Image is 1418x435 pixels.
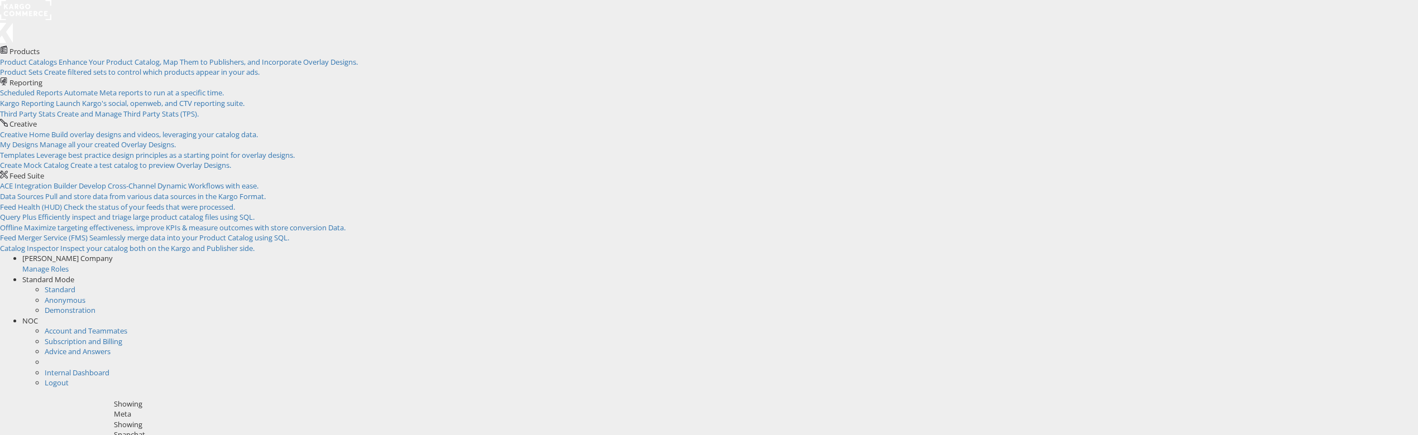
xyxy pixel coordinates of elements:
a: Manage Roles [22,264,69,274]
a: Anonymous [45,295,85,305]
a: Subscription and Billing [45,336,122,346]
span: Manage all your created Overlay Designs. [40,139,176,149]
a: Demonstration [45,305,95,315]
div: Showing [114,419,1410,430]
a: Account and Teammates [45,326,127,336]
a: Logout [45,378,69,388]
span: Creative [9,119,37,129]
span: Develop Cross-Channel Dynamic Workflows with ease. [79,181,258,191]
span: Create a test catalog to preview Overlay Designs. [70,160,231,170]
span: [PERSON_NAME] Company [22,253,113,263]
span: Efficiently inspect and triage large product catalog files using SQL. [38,212,255,222]
span: Reporting [9,78,42,88]
span: Maximize targeting effectiveness, improve KPIs & measure outcomes with store conversion Data. [24,223,346,233]
a: Internal Dashboard [45,368,109,378]
span: Leverage best practice design principles as a starting point for overlay designs. [36,150,295,160]
span: Check the status of your feeds that were processed. [64,202,235,212]
span: Enhance Your Product Catalog, Map Them to Publishers, and Incorporate Overlay Designs. [59,57,358,67]
div: Showing [114,399,1410,409]
span: Pull and store data from various data sources in the Kargo Format. [45,191,266,201]
span: Inspect your catalog both on the Kargo and Publisher side. [60,243,255,253]
span: Create filtered sets to control which products appear in your ads. [44,67,260,77]
span: Automate Meta reports to run at a specific time. [64,88,224,98]
span: Build overlay designs and videos, leveraging your catalog data. [51,129,258,139]
span: Launch Kargo's social, openweb, and CTV reporting suite. [56,98,245,108]
span: Standard Mode [22,274,74,284]
span: Seamlessly merge data into your Product Catalog using SQL. [89,233,289,243]
span: Create and Manage Third Party Stats (TPS). [57,109,199,119]
span: Feed Suite [9,171,44,181]
div: Meta [114,409,1410,419]
a: Standard [45,284,75,294]
span: Products [9,46,40,56]
span: NOC [22,316,38,326]
a: Advice and Answers [45,346,111,356]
